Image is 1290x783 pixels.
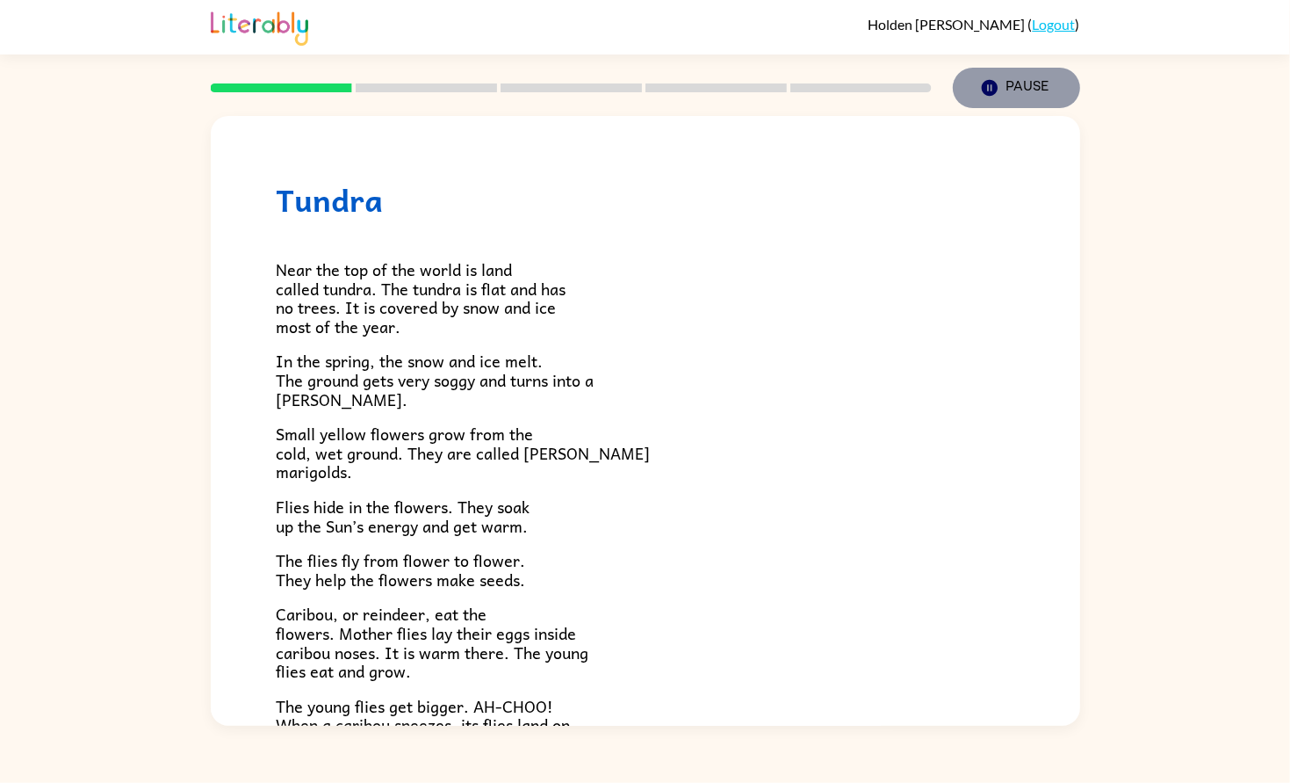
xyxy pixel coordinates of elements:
span: In the spring, the snow and ice melt. The ground gets very soggy and turns into a [PERSON_NAME]. [277,348,595,411]
a: Logout [1033,16,1076,33]
span: Caribou, or reindeer, eat the flowers. Mother flies lay their eggs inside caribou noses. It is wa... [277,601,589,684]
span: The young flies get bigger. AH-CHOO! When a caribou sneezes, its flies land on the ground. Soon, ... [277,693,571,757]
h1: Tundra [277,182,1014,218]
span: Holden [PERSON_NAME] [868,16,1028,33]
span: Flies hide in the flowers. They soak up the Sun’s energy and get warm. [277,494,530,539]
div: ( ) [868,16,1080,33]
button: Pause [953,68,1080,108]
span: The flies fly from flower to flower. They help the flowers make seeds. [277,547,526,592]
img: Literably [211,7,308,46]
span: Small yellow flowers grow from the cold, wet ground. They are called [PERSON_NAME] marigolds. [277,421,651,484]
span: Near the top of the world is land called tundra. The tundra is flat and has no trees. It is cover... [277,257,566,339]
